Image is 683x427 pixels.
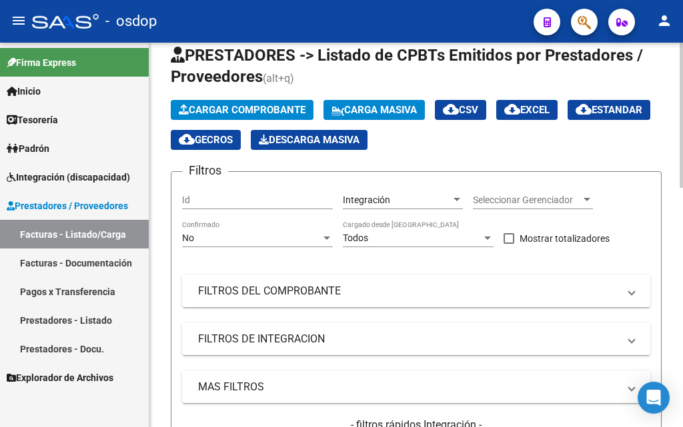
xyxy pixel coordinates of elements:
[105,7,157,36] span: - osdop
[182,232,194,243] span: No
[343,232,368,243] span: Todos
[7,370,113,385] span: Explorador de Archivos
[638,382,670,414] div: Open Intercom Messenger
[182,275,650,307] mat-expansion-panel-header: FILTROS DEL COMPROBANTE
[435,100,486,120] button: CSV
[520,230,610,246] span: Mostrar totalizadores
[251,130,368,150] button: Descarga Masiva
[11,13,27,29] mat-icon: menu
[171,46,643,86] span: PRESTADORES -> Listado de CPBTs Emitidos por Prestadores / Proveedores
[179,104,305,116] span: Cargar Comprobante
[7,170,130,185] span: Integración (discapacidad)
[179,134,233,146] span: Gecros
[331,104,417,116] span: Carga Masiva
[7,199,128,213] span: Prestadores / Proveedores
[7,113,58,127] span: Tesorería
[568,100,650,120] button: Estandar
[7,141,49,156] span: Padrón
[7,84,41,99] span: Inicio
[263,72,294,85] span: (alt+q)
[198,332,618,346] mat-panel-title: FILTROS DE INTEGRACION
[171,130,241,150] button: Gecros
[198,380,618,394] mat-panel-title: MAS FILTROS
[504,104,550,116] span: EXCEL
[7,55,76,70] span: Firma Express
[182,371,650,403] mat-expansion-panel-header: MAS FILTROS
[496,100,558,120] button: EXCEL
[576,104,642,116] span: Estandar
[473,195,581,206] span: Seleccionar Gerenciador
[179,131,195,147] mat-icon: cloud_download
[443,101,459,117] mat-icon: cloud_download
[443,104,478,116] span: CSV
[656,13,672,29] mat-icon: person
[504,101,520,117] mat-icon: cloud_download
[323,100,425,120] button: Carga Masiva
[171,100,313,120] button: Cargar Comprobante
[251,130,368,150] app-download-masive: Descarga masiva de comprobantes (adjuntos)
[576,101,592,117] mat-icon: cloud_download
[259,134,360,146] span: Descarga Masiva
[182,161,228,180] h3: Filtros
[182,323,650,355] mat-expansion-panel-header: FILTROS DE INTEGRACION
[198,284,618,298] mat-panel-title: FILTROS DEL COMPROBANTE
[343,195,390,205] span: Integración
